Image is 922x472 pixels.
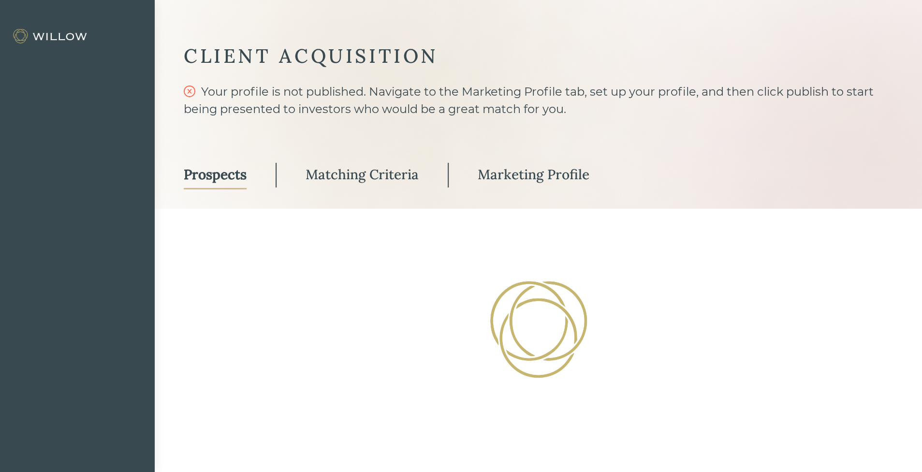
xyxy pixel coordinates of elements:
a: Marketing Profile [478,161,589,189]
a: Matching Criteria [306,161,419,189]
a: Prospects [184,161,247,189]
div: CLIENT ACQUISITION [184,43,893,69]
div: Prospects [184,166,247,183]
span: close-circle [184,86,195,97]
img: Loading! [485,276,592,383]
div: Your profile is not published. Navigate to the Marketing Profile tab, set up your profile, and th... [184,83,893,135]
div: Matching Criteria [306,166,419,183]
div: Marketing Profile [478,166,589,183]
img: Willow [12,29,89,44]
